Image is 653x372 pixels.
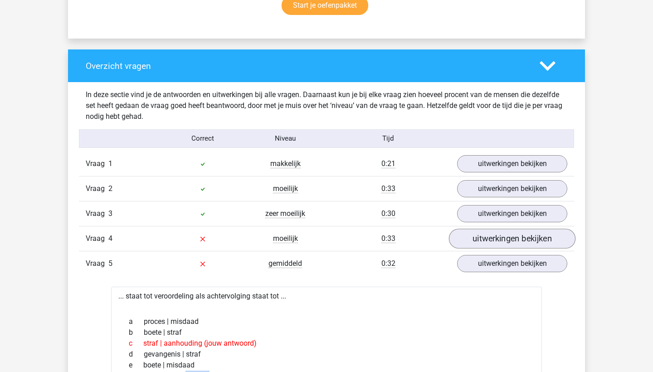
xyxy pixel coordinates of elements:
div: Correct [162,133,244,144]
a: uitwerkingen bekijken [457,155,567,172]
span: Vraag [86,183,108,194]
span: 4 [108,234,112,243]
span: 3 [108,209,112,218]
a: uitwerkingen bekijken [457,205,567,222]
span: moeilijk [273,234,298,243]
h4: Overzicht vragen [86,61,526,71]
span: Vraag [86,258,108,269]
span: gemiddeld [268,259,302,268]
a: uitwerkingen bekijken [457,255,567,272]
span: Vraag [86,233,108,244]
span: 2 [108,184,112,193]
a: uitwerkingen bekijken [457,180,567,197]
div: boete | straf [122,327,531,338]
span: 5 [108,259,112,268]
span: 0:33 [381,234,395,243]
span: e [129,360,143,371]
span: moeilijk [273,184,298,193]
span: c [129,338,143,349]
span: 0:21 [381,159,395,168]
span: makkelijk [270,159,301,168]
div: proces | misdaad [122,316,531,327]
div: straf | aanhouding (jouw antwoord) [122,338,531,349]
span: 1 [108,159,112,168]
span: 0:32 [381,259,395,268]
span: 0:33 [381,184,395,193]
span: 0:30 [381,209,395,218]
div: boete | misdaad [122,360,531,371]
a: uitwerkingen bekijken [449,229,575,249]
span: zeer moeilijk [265,209,305,218]
div: Niveau [244,133,326,144]
span: a [129,316,144,327]
span: d [129,349,144,360]
span: Vraag [86,208,108,219]
div: Tijd [326,133,450,144]
span: Vraag [86,158,108,169]
div: gevangenis | straf [122,349,531,360]
div: In deze sectie vind je de antwoorden en uitwerkingen bij alle vragen. Daarnaast kun je bij elke v... [79,89,574,122]
span: b [129,327,144,338]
